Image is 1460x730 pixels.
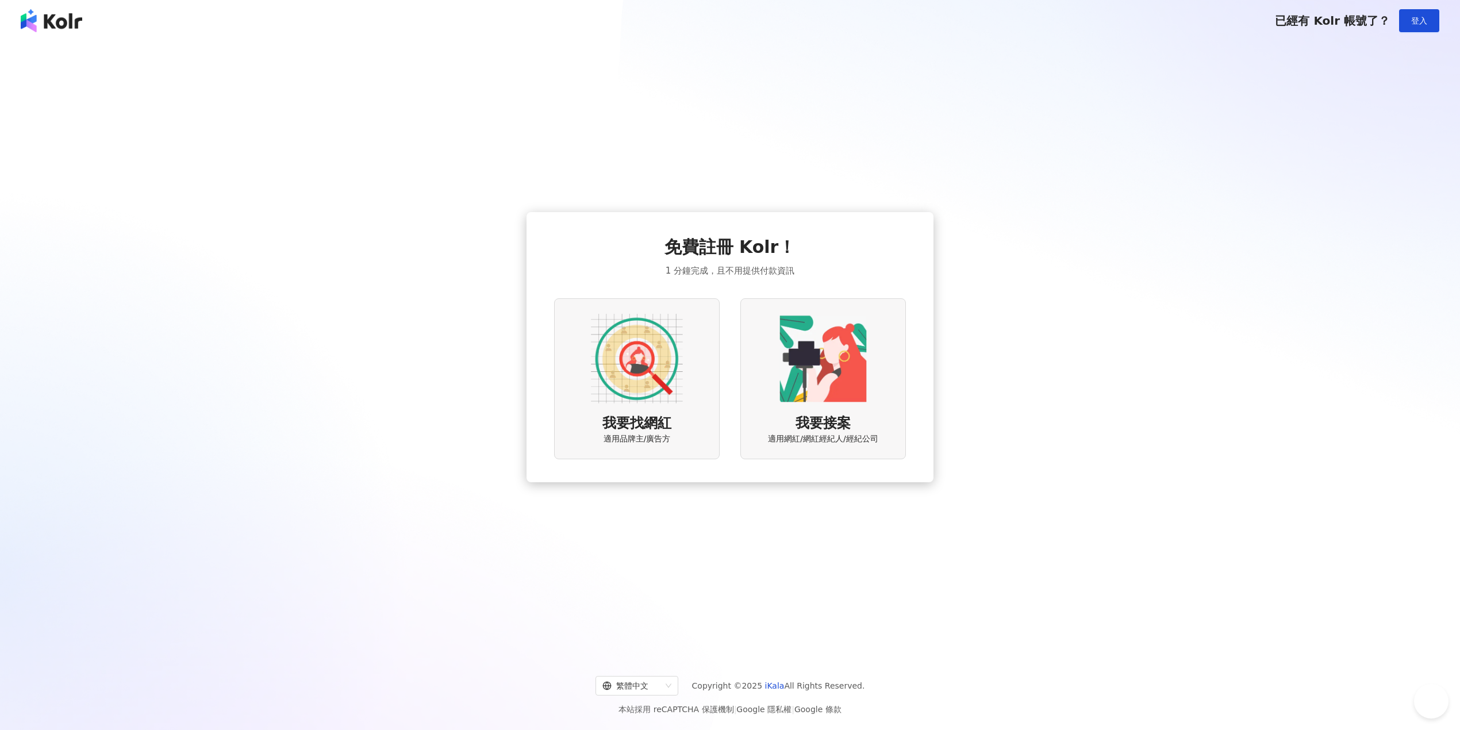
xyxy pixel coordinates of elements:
span: 我要接案 [796,414,851,433]
span: 適用網紅/網紅經紀人/經紀公司 [768,433,878,445]
span: Copyright © 2025 All Rights Reserved. [692,679,865,693]
span: 登入 [1411,16,1427,25]
button: 登入 [1399,9,1439,32]
a: Google 隱私權 [736,705,792,714]
span: 1 分鐘完成，且不用提供付款資訊 [666,264,794,278]
a: Google 條款 [794,705,842,714]
img: logo [21,9,82,32]
span: | [734,705,737,714]
a: iKala [765,681,785,690]
span: 我要找網紅 [602,414,671,433]
img: KOL identity option [777,313,869,405]
span: 免費註冊 Kolr！ [664,235,796,259]
span: 已經有 Kolr 帳號了？ [1275,14,1390,28]
span: 本站採用 reCAPTCHA 保護機制 [618,702,841,716]
img: AD identity option [591,313,683,405]
span: 適用品牌主/廣告方 [604,433,671,445]
span: | [792,705,794,714]
iframe: Help Scout Beacon - Open [1414,684,1449,719]
div: 繁體中文 [602,677,661,695]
